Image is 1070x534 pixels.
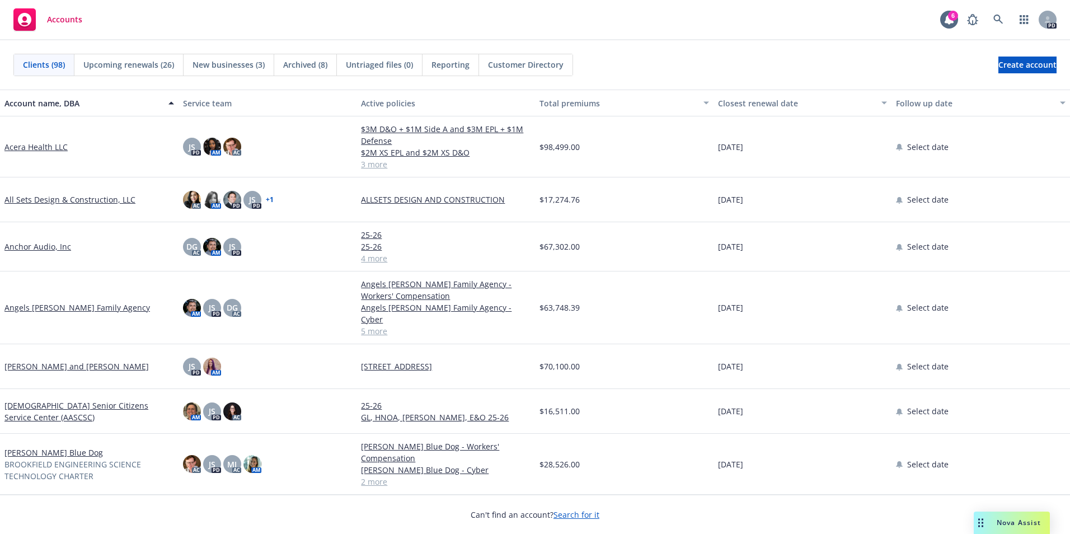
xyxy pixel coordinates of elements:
[361,360,531,372] a: [STREET_ADDRESS]
[4,360,149,372] a: [PERSON_NAME] and [PERSON_NAME]
[907,360,949,372] span: Select date
[189,141,195,153] span: JS
[361,158,531,170] a: 3 more
[961,8,984,31] a: Report a Bug
[718,458,743,470] span: [DATE]
[907,141,949,153] span: Select date
[4,458,174,482] span: BROOKFIELD ENGINEERING SCIENCE TECHNOLOGY CHARTER
[4,194,135,205] a: All Sets Design & Construction, LLC
[1013,8,1035,31] a: Switch app
[907,241,949,252] span: Select date
[361,441,531,464] a: [PERSON_NAME] Blue Dog - Workers' Compensation
[974,512,988,534] div: Drag to move
[718,405,743,417] span: [DATE]
[193,59,265,71] span: New businesses (3)
[361,476,531,488] a: 2 more
[4,241,71,252] a: Anchor Audio, Inc
[47,15,82,24] span: Accounts
[227,302,238,313] span: DG
[183,191,201,209] img: photo
[535,90,714,116] button: Total premiums
[83,59,174,71] span: Upcoming renewals (26)
[203,238,221,256] img: photo
[718,97,875,109] div: Closest renewal date
[718,360,743,372] span: [DATE]
[223,138,241,156] img: photo
[907,405,949,417] span: Select date
[539,97,697,109] div: Total premiums
[907,302,949,313] span: Select date
[553,509,599,520] a: Search for it
[209,458,215,470] span: JS
[539,360,580,372] span: $70,100.00
[998,57,1057,73] a: Create account
[948,8,958,18] div: 6
[23,59,65,71] span: Clients (98)
[361,194,531,205] a: ALLSETS DESIGN AND CONSTRUCTION
[4,400,174,423] a: [DEMOGRAPHIC_DATA] Senior Citizens Service Center (AASCSC)
[183,402,201,420] img: photo
[4,97,162,109] div: Account name, DBA
[361,278,531,302] a: Angels [PERSON_NAME] Family Agency - Workers' Compensation
[356,90,535,116] button: Active policies
[718,141,743,153] span: [DATE]
[223,191,241,209] img: photo
[9,4,87,35] a: Accounts
[907,458,949,470] span: Select date
[209,405,215,417] span: JS
[539,194,580,205] span: $17,274.76
[179,90,357,116] button: Service team
[189,360,195,372] span: JS
[539,405,580,417] span: $16,511.00
[209,302,215,313] span: JS
[361,241,531,252] a: 25-26
[718,302,743,313] span: [DATE]
[907,194,949,205] span: Select date
[539,458,580,470] span: $28,526.00
[539,302,580,313] span: $63,748.39
[4,447,103,458] a: [PERSON_NAME] Blue Dog
[203,191,221,209] img: photo
[718,194,743,205] span: [DATE]
[714,90,892,116] button: Closest renewal date
[183,299,201,317] img: photo
[4,302,150,313] a: Angels [PERSON_NAME] Family Agency
[183,455,201,473] img: photo
[223,402,241,420] img: photo
[998,54,1057,76] span: Create account
[361,229,531,241] a: 25-26
[361,252,531,264] a: 4 more
[183,97,353,109] div: Service team
[266,196,274,203] a: + 1
[4,141,68,153] a: Acera Health LLC
[227,458,237,470] span: MJ
[203,358,221,376] img: photo
[361,325,531,337] a: 5 more
[718,241,743,252] span: [DATE]
[987,8,1010,31] a: Search
[243,455,261,473] img: photo
[361,147,531,158] a: $2M XS EPL and $2M XS D&O
[539,141,580,153] span: $98,499.00
[471,509,599,521] span: Can't find an account?
[203,138,221,156] img: photo
[361,97,531,109] div: Active policies
[361,123,531,147] a: $3M D&O + $1M Side A and $3M EPL + $1M Defense
[896,97,1053,109] div: Follow up date
[997,518,1041,527] span: Nova Assist
[361,411,531,423] a: GL, HNOA, [PERSON_NAME], E&O 25-26
[431,59,470,71] span: Reporting
[361,464,531,476] a: [PERSON_NAME] Blue Dog - Cyber
[361,302,531,325] a: Angels [PERSON_NAME] Family Agency - Cyber
[249,194,256,205] span: JS
[488,59,564,71] span: Customer Directory
[229,241,236,252] span: JS
[186,241,198,252] span: DG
